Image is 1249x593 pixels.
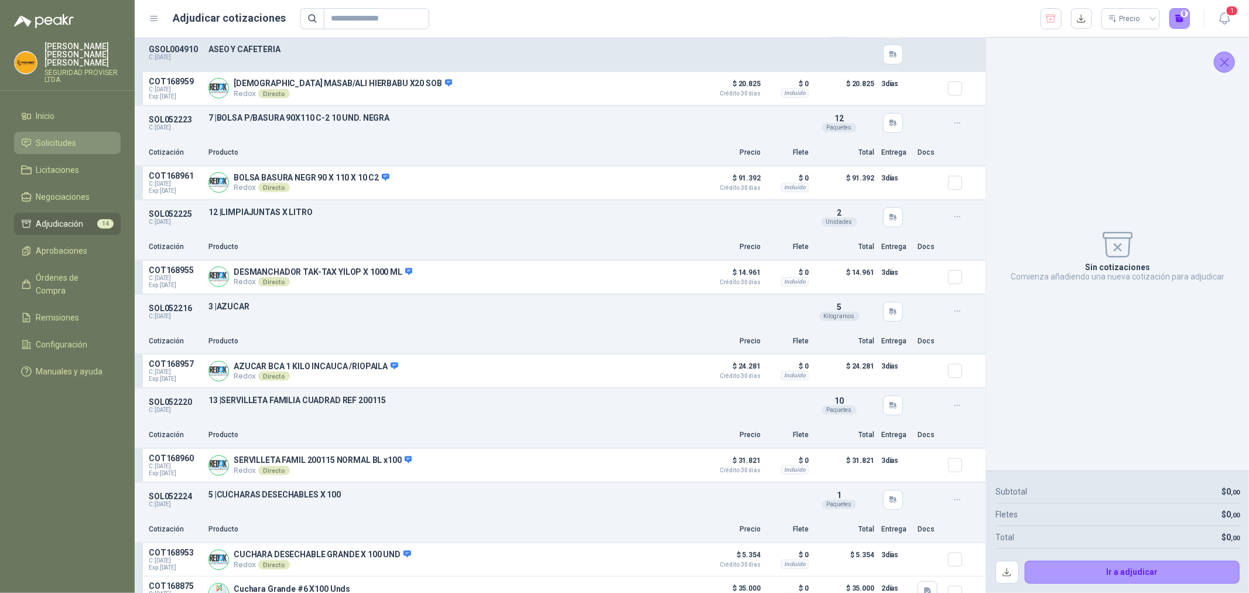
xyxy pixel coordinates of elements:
[14,105,121,127] a: Inicio
[816,265,874,289] p: $ 14.961
[234,455,412,466] p: SERVILLETA FAMIL 200115 NORMAL BL x100
[14,267,121,302] a: Órdenes de Compra
[208,207,803,217] p: 12 | LIMPIAJUNTAS X LITRO
[837,302,841,312] span: 5
[149,313,201,320] p: C: [DATE]
[918,336,941,347] p: Docs
[45,42,121,67] p: [PERSON_NAME] [PERSON_NAME] [PERSON_NAME]
[995,508,1018,521] p: Fletes
[234,560,411,570] p: Redox
[149,407,201,414] p: C: [DATE]
[1226,487,1240,496] span: 0
[234,267,412,278] p: DESMANCHADOR TAK-TAX YILOP X 1000 ML
[234,550,411,560] p: CUCHARA DESECHABLE GRANDE X 100 UND
[208,524,695,535] p: Producto
[97,219,114,229] span: 14
[234,466,412,475] p: Redox
[258,466,289,475] div: Directo
[816,524,874,535] p: Total
[816,454,874,477] p: $ 31.821
[15,52,37,74] img: Company Logo
[149,470,201,477] span: Exp: [DATE]
[702,454,761,473] p: $ 31.821
[819,312,860,321] div: Kilogramos
[209,550,228,570] img: Company Logo
[258,89,289,98] div: Directo
[1169,8,1190,29] button: 0
[36,137,77,149] span: Solicitudes
[816,359,874,383] p: $ 24.281
[208,241,695,253] p: Producto
[1214,8,1235,29] button: 1
[258,183,289,192] div: Directo
[702,336,761,347] p: Precio
[702,91,761,97] span: Crédito 30 días
[881,454,911,468] p: 3 días
[881,147,911,158] p: Entrega
[1221,531,1240,544] p: $
[1214,52,1235,73] button: Cerrar
[1226,5,1238,16] span: 1
[149,430,201,441] p: Cotización
[781,277,809,287] div: Incluido
[881,265,911,280] p: 3 días
[702,468,761,473] span: Crédito 30 días
[149,147,201,158] p: Cotización
[36,163,80,176] span: Licitaciones
[14,159,121,181] a: Licitaciones
[149,463,201,470] span: C: [DATE]
[816,241,874,253] p: Total
[1221,508,1240,521] p: $
[816,548,874,571] p: $ 5.354
[14,132,121,154] a: Solicitudes
[702,185,761,191] span: Crédito 30 días
[781,371,809,380] div: Incluido
[822,500,857,509] div: Paquetes
[768,171,809,185] p: $ 0
[234,362,398,372] p: AZUCAR BCA 1 KILO INCAUCA /RIOPAILA
[1226,510,1240,519] span: 0
[995,531,1014,544] p: Total
[822,123,857,132] div: Paquetes
[816,147,874,158] p: Total
[1011,272,1224,281] p: Comienza añadiendo una nueva cotización para adjudicar
[702,373,761,379] span: Crédito 30 días
[149,524,201,535] p: Cotización
[768,265,809,280] p: $ 0
[149,209,201,219] p: SOL052225
[149,219,201,226] p: C: [DATE]
[149,454,201,463] p: COT168960
[209,79,228,98] img: Company Logo
[995,485,1027,498] p: Subtotal
[234,173,389,183] p: BOLSA BASURA NEGR 90 X 110 X 10 C2
[149,93,201,100] span: Exp: [DATE]
[149,77,201,86] p: COT168959
[14,213,121,235] a: Adjudicación14
[781,560,809,569] div: Incluido
[208,147,695,158] p: Producto
[768,524,809,535] p: Flete
[1231,512,1240,519] span: ,00
[768,241,809,253] p: Flete
[36,311,80,324] span: Remisiones
[881,77,911,91] p: 3 días
[36,271,109,297] span: Órdenes de Compra
[258,277,289,287] div: Directo
[14,333,121,356] a: Configuración
[702,548,761,568] p: $ 5.354
[36,338,88,351] span: Configuración
[149,171,201,180] p: COT168961
[702,171,761,191] p: $ 91.392
[768,454,809,468] p: $ 0
[822,405,857,415] div: Paquetes
[149,304,201,313] p: SOL052216
[881,336,911,347] p: Entrega
[918,241,941,253] p: Docs
[258,372,289,381] div: Directo
[918,430,941,441] p: Docs
[702,77,761,97] p: $ 20.825
[918,524,941,535] p: Docs
[149,376,201,383] span: Exp: [DATE]
[816,171,874,195] p: $ 91.392
[149,501,201,508] p: C: [DATE]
